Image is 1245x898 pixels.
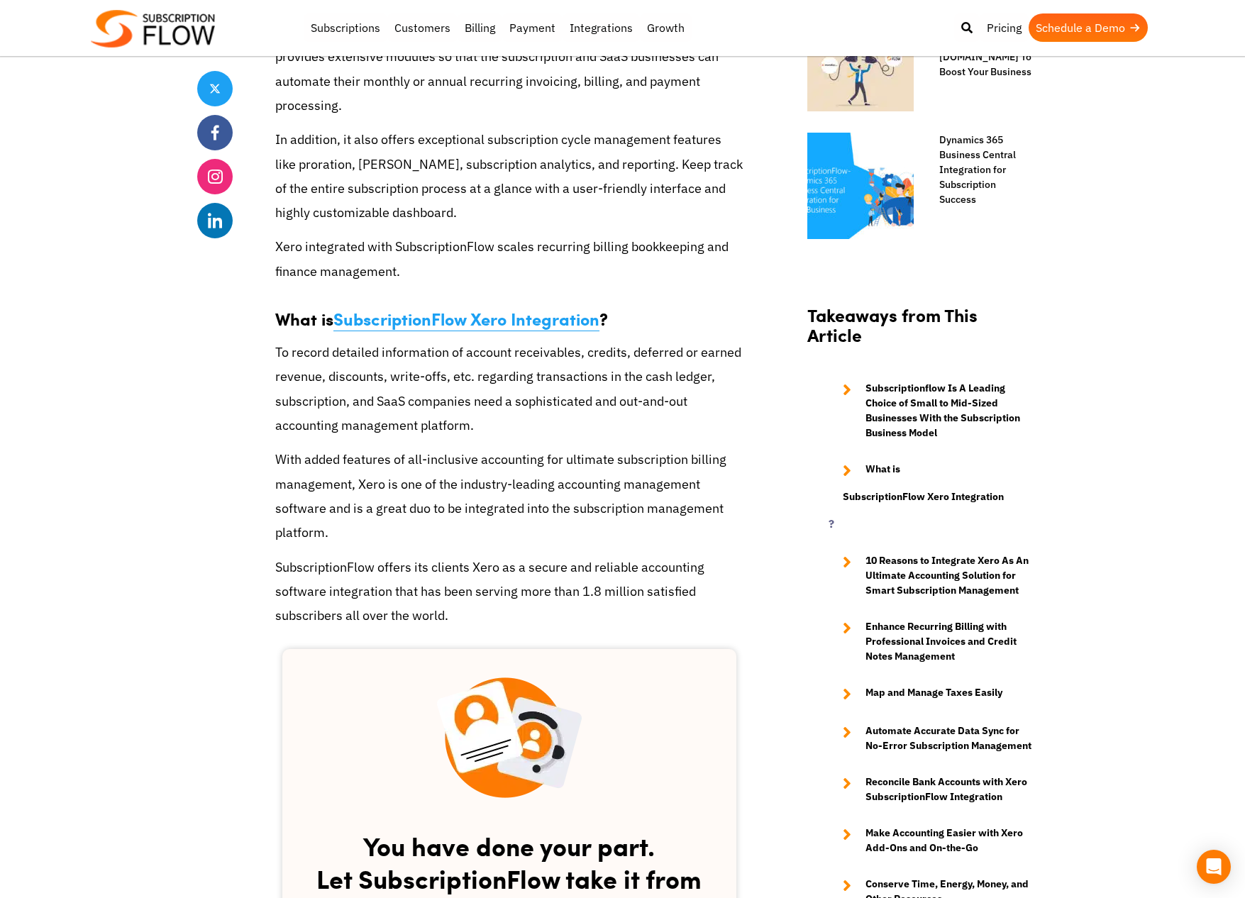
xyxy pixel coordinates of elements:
[807,5,914,111] img: 12 reasons to integrate SubscriptionFlow with Monday.com
[865,775,1034,804] strong: Reconcile Bank Accounts with Xero SubscriptionFlow Integration
[807,133,914,239] img: Dynamics 365 Business Central Integration
[275,340,743,438] p: To record detailed information of account receivables, credits, deferred or earned revenue, disco...
[458,13,502,42] a: Billing
[865,685,1002,702] strong: Map and Manage Taxes Easily
[275,448,743,545] p: With added features of all-inclusive accounting for ultimate subscription billing management, Xer...
[865,619,1034,664] strong: Enhance Recurring Billing with Professional Invoices and Credit Notes Management
[91,10,215,48] img: Subscriptionflow
[304,13,387,42] a: Subscriptions
[1029,13,1148,42] a: Schedule a Demo
[275,235,743,283] p: Xero integrated with SubscriptionFlow scales recurring billing bookkeeping and finance management.
[599,306,608,331] strong: ?
[829,462,1034,479] a: What is
[1197,850,1231,884] div: Open Intercom Messenger
[865,462,900,479] strong: What is
[275,21,743,118] p: As a wide-ranging recurring billing and subscription management software, it provides extensive m...
[502,13,563,42] a: Payment
[563,13,640,42] a: Integrations
[436,677,582,798] img: blog-inner scetion
[865,381,1034,440] strong: Subscriptionflow Is A Leading Choice of Small to Mid-Sized Businesses With the Subscription Busin...
[275,306,333,331] strong: What is
[829,553,1034,598] a: 10 Reasons to Integrate Xero As An Ultimate Accounting Solution for Smart Subscription Management
[843,489,1004,504] strong: SubscriptionFlow Xero Integration
[865,553,1034,598] strong: 10 Reasons to Integrate Xero As An Ultimate Accounting Solution for Smart Subscription Management
[980,13,1029,42] a: Pricing
[829,775,1034,804] a: Reconcile Bank Accounts with Xero SubscriptionFlow Integration
[640,13,692,42] a: Growth
[925,133,1034,207] a: Dynamics 365 Business Central Integration for Subscription Success
[333,306,599,331] a: SubscriptionFlow Xero Integration
[829,516,834,531] strong: ?
[865,826,1034,855] strong: Make Accounting Easier with Xero Add-Ons and On-the-Go
[275,555,743,628] p: SubscriptionFlow offers its clients Xero as a secure and reliable accounting software integration...
[829,619,1034,664] a: Enhance Recurring Billing with Professional Invoices and Credit Notes Management
[829,489,1034,504] a: SubscriptionFlow Xero Integration
[387,13,458,42] a: Customers
[807,305,1034,360] h2: Takeaways from This Article
[829,724,1034,753] a: Automate Accurate Data Sync for No-Error Subscription Management
[829,381,1034,440] a: Subscriptionflow Is A Leading Choice of Small to Mid-Sized Businesses With the Subscription Busin...
[829,685,1034,702] a: Map and Manage Taxes Easily
[275,128,743,225] p: In addition, it also offers exceptional subscription cycle management features like proration, [P...
[865,724,1034,753] strong: Automate Accurate Data Sync for No-Error Subscription Management
[829,826,1034,855] a: Make Accounting Easier with Xero Add-Ons and On-the-Go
